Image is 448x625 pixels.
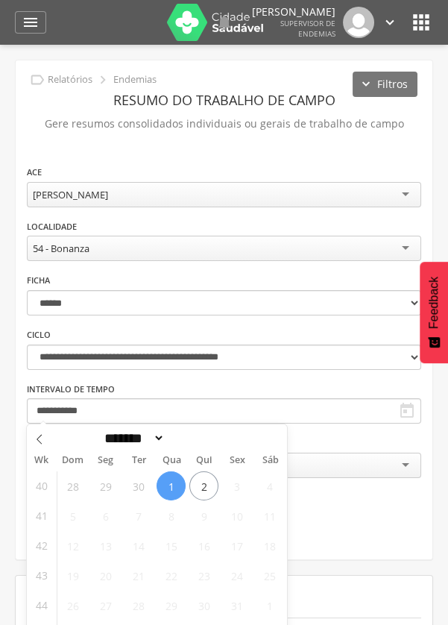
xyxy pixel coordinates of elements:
[189,561,218,590] span: Outubro 23, 2025
[189,501,218,530] span: Outubro 9, 2025
[124,471,153,500] span: Setembro 30, 2025
[27,221,77,233] label: Localidade
[221,456,253,465] span: Sex
[382,7,398,38] a: 
[255,591,284,620] span: Novembro 1, 2025
[58,561,87,590] span: Outubro 19, 2025
[58,591,87,620] span: Outubro 26, 2025
[420,262,448,363] button: Feedback - Mostrar pesquisa
[22,13,40,31] i: 
[255,501,284,530] span: Outubro 11, 2025
[222,561,251,590] span: Outubro 24, 2025
[157,501,186,530] span: Outubro 8, 2025
[33,188,108,201] div: [PERSON_NAME]
[48,74,92,86] p: Relatórios
[157,531,186,560] span: Outubro 15, 2025
[222,531,251,560] span: Outubro 17, 2025
[427,277,441,329] span: Feedback
[188,456,221,465] span: Qui
[27,383,115,395] label: Intervalo de Tempo
[15,11,46,34] a: 
[91,561,120,590] span: Outubro 20, 2025
[36,501,48,530] span: 41
[58,501,87,530] span: Outubro 5, 2025
[91,471,120,500] span: Setembro 29, 2025
[27,329,51,341] label: Ciclo
[157,561,186,590] span: Outubro 22, 2025
[124,591,153,620] span: Outubro 28, 2025
[27,87,421,113] header: Resumo do Trabalho de Campo
[27,166,42,178] label: ACE
[409,10,433,34] i: 
[89,456,122,465] span: Seg
[124,501,153,530] span: Outubro 7, 2025
[255,471,284,500] span: Outubro 4, 2025
[215,7,233,38] a: 
[124,531,153,560] span: Outubro 14, 2025
[91,501,120,530] span: Outubro 6, 2025
[58,471,87,500] span: Setembro 28, 2025
[157,591,186,620] span: Outubro 29, 2025
[29,72,45,88] i: 
[254,456,287,465] span: Sáb
[27,274,50,286] label: Ficha
[382,14,398,31] i: 
[255,531,284,560] span: Outubro 18, 2025
[36,531,48,560] span: 42
[189,471,218,500] span: Outubro 2, 2025
[280,18,335,39] span: Supervisor de Endemias
[95,72,111,88] i: 
[157,471,186,500] span: Outubro 1, 2025
[124,561,153,590] span: Outubro 21, 2025
[189,591,218,620] span: Outubro 30, 2025
[398,402,416,420] i: 
[36,591,48,620] span: 44
[222,591,251,620] span: Outubro 31, 2025
[155,456,188,465] span: Qua
[222,471,251,500] span: Outubro 3, 2025
[27,113,421,134] p: Gere resumos consolidados individuais ou gerais de trabalho de campo
[91,591,120,620] span: Outubro 27, 2025
[353,72,417,97] button: Filtros
[27,450,57,471] span: Wk
[113,74,157,86] p: Endemias
[215,13,233,31] i: 
[122,456,155,465] span: Ter
[255,561,284,590] span: Outubro 25, 2025
[36,471,48,500] span: 40
[165,430,214,446] input: Year
[252,7,335,17] p: [PERSON_NAME]
[91,531,120,560] span: Outubro 13, 2025
[36,561,48,590] span: 43
[33,242,89,255] div: 54 - Bonanza
[100,430,165,446] select: Month
[58,531,87,560] span: Outubro 12, 2025
[189,531,218,560] span: Outubro 16, 2025
[57,456,89,465] span: Dom
[222,501,251,530] span: Outubro 10, 2025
